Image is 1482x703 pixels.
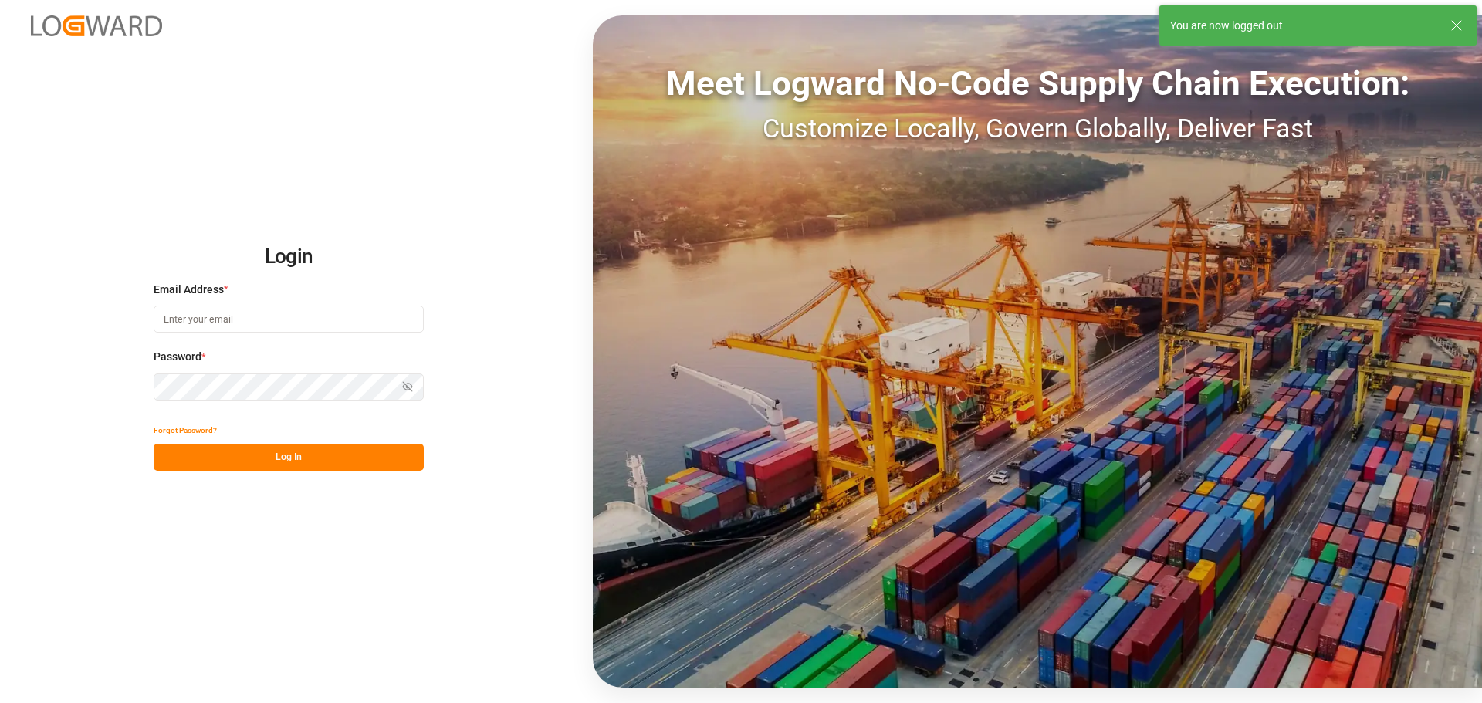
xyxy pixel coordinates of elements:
img: Logward_new_orange.png [31,15,162,36]
button: Forgot Password? [154,417,217,444]
input: Enter your email [154,306,424,333]
span: Email Address [154,282,224,298]
div: Customize Locally, Govern Globally, Deliver Fast [593,109,1482,148]
div: Meet Logward No-Code Supply Chain Execution: [593,58,1482,109]
span: Password [154,349,201,365]
div: You are now logged out [1170,18,1436,34]
button: Log In [154,444,424,471]
h2: Login [154,232,424,282]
